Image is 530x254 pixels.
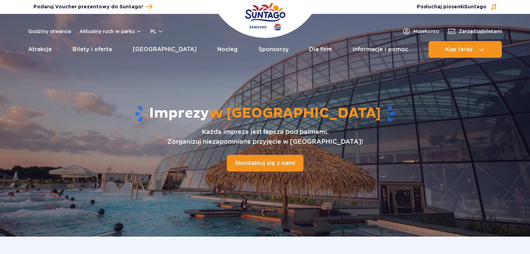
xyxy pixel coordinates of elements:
[447,27,502,35] a: Zarządzajbiletami
[259,41,289,58] a: Sponsorzy
[28,28,71,35] a: Godziny otwarcia
[72,41,112,58] a: Bilety i oferta
[459,28,502,35] span: Zarządzaj biletami
[402,27,439,35] a: Mojekonto
[235,160,295,166] span: Skontaktuj się z nami
[209,105,381,122] span: w [GEOGRAPHIC_DATA]
[28,41,52,58] a: Atrakcje
[413,28,439,35] span: Moje konto
[309,41,332,58] a: Dla firm
[417,3,497,10] button: Posłuchaj piosenkiSuntago
[41,105,489,123] h1: Imprezy
[167,127,363,146] p: Każda impreza jest lepsza pod palmami. Zorganizuj niezapomniane przyjęcie w [GEOGRAPHIC_DATA]!
[150,28,163,35] button: pl
[33,3,143,10] span: Podaruj Voucher prezentowy do Suntago!
[227,155,304,172] a: Skontaktuj się z nami
[417,3,486,10] span: Posłuchaj piosenki
[33,2,152,11] a: Podaruj Voucher prezentowy do Suntago!
[353,41,408,58] a: Informacje i pomoc
[429,41,502,58] button: Kup teraz
[217,41,238,58] a: Nocleg
[464,5,486,9] span: Suntago
[445,46,473,53] span: Kup teraz
[133,41,197,58] a: [GEOGRAPHIC_DATA]
[79,29,142,34] button: Aktualny ruch w parku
